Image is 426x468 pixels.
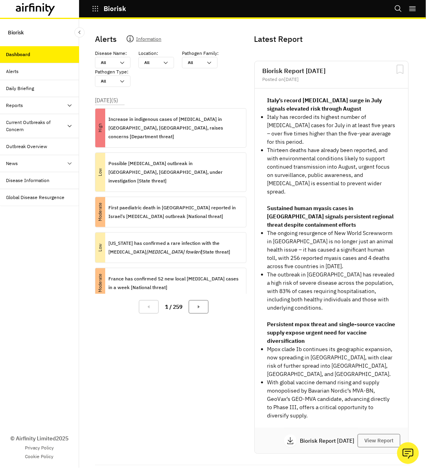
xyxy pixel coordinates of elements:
p: Italy has recorded its highest number of [MEDICAL_DATA] cases for July in at least five years – o... [267,113,396,146]
p: Possible [MEDICAL_DATA] outbreak in [GEOGRAPHIC_DATA], [GEOGRAPHIC_DATA], under investigation [St... [108,159,240,185]
p: Information [136,35,161,46]
p: France has confirmed 52 new local [MEDICAL_DATA] cases in a week [National threat] [108,274,240,292]
p: Moderate [85,278,115,288]
svg: Bookmark Report [395,64,405,74]
p: Increase in indigenous cases of [MEDICAL_DATA] in [GEOGRAPHIC_DATA], [GEOGRAPHIC_DATA], raises co... [108,115,240,141]
p: Alerts [95,33,117,45]
p: 1 / 259 [165,303,182,311]
strong: Italy’s record [MEDICAL_DATA] surge in July signals elevated risk through August [267,97,382,112]
p: © Airfinity Limited 2025 [10,434,68,443]
div: Daily Briefing [6,85,34,92]
p: The ongoing resurgence of New World Screwworm in [GEOGRAPHIC_DATA] is no longer just an animal he... [267,229,396,271]
button: Biorisk [92,2,126,15]
p: [DATE] ( 5 ) [95,96,118,105]
a: Cookie Policy [25,453,54,460]
p: Biorisk Report [DATE] [300,438,358,444]
div: Disease Information [6,177,50,184]
button: View Report [358,434,400,447]
p: Pathogen Type : [95,68,129,75]
button: Search [394,2,402,15]
p: Biorisk [8,25,24,40]
button: Next Page [189,300,208,314]
p: Thirteen deaths have already been reported, and with environmental conditions likely to support c... [267,146,396,196]
button: Ask our analysts [397,442,419,464]
p: High [81,123,120,133]
div: Global Disease Resurgence [6,194,65,201]
button: Previous Page [139,300,159,314]
div: Current Outbreaks of Concern [6,119,66,133]
p: First paediatric death in [GEOGRAPHIC_DATA] reported in Israel's [MEDICAL_DATA] outbreak [Nationa... [108,203,240,221]
p: Low [81,167,120,177]
strong: Sustained human myasis cases in [GEOGRAPHIC_DATA] signals persistent regional threat despite cont... [267,205,394,228]
p: With global vaccine demand rising and supply monopolised by Bavarian Nordic’s MVA-BN, GeoVax’s GE... [267,378,396,420]
p: Disease Name : [95,50,127,57]
p: Latest Report [254,33,407,45]
div: Alerts [6,68,19,75]
p: Pathogen Family : [182,50,219,57]
strong: Persistent mpox threat and single-source vaccine supply expose urgent need for vaccine diversific... [267,321,396,344]
p: Mpox clade Ib continues its geographic expansion, now spreading in [GEOGRAPHIC_DATA], with clear ... [267,345,396,378]
div: Reports [6,102,23,109]
a: Privacy Policy [25,444,54,451]
div: Outbreak Overview [6,143,47,150]
button: Close Sidebar [74,27,85,38]
i: [MEDICAL_DATA] fowleri [146,249,201,255]
div: Posted on [DATE] [263,77,401,82]
p: Low [85,243,115,253]
p: Location : [138,50,158,57]
p: The outbreak in [GEOGRAPHIC_DATA] has revealed a high risk of severe disease across the populatio... [267,271,396,312]
div: News [6,160,18,167]
p: Moderate [85,207,115,217]
p: [US_STATE] has confirmed a rare infection with the [MEDICAL_DATA] [State threat] [108,239,240,256]
p: Biorisk [104,5,126,12]
h2: Biorisk Report [DATE] [263,68,401,74]
div: Dashboard [6,51,30,58]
